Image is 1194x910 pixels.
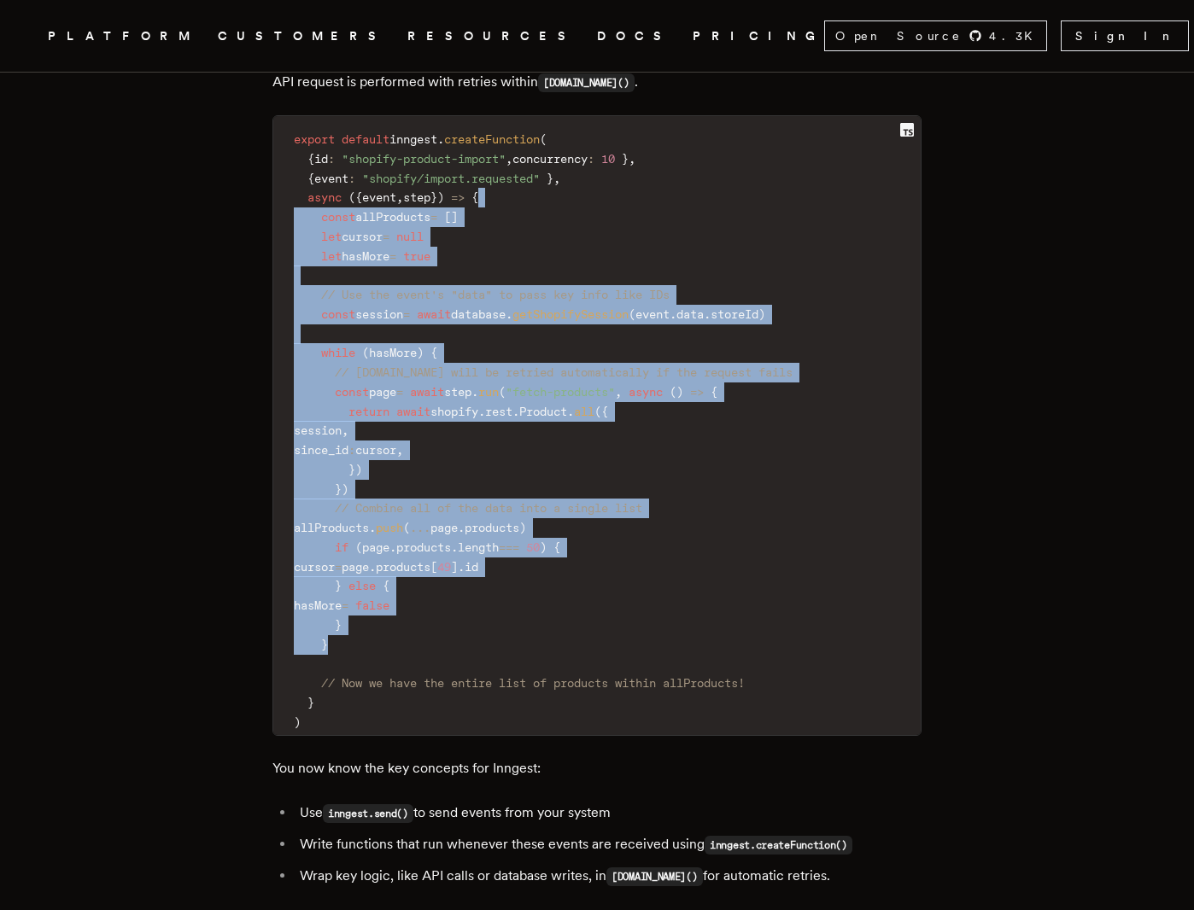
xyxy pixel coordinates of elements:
span: concurrency [512,152,588,166]
span: ( [540,132,547,146]
span: page [430,521,458,534]
span: = [389,249,396,263]
span: ( [362,346,369,359]
span: default [342,132,389,146]
span: : [328,152,335,166]
span: cursor [355,443,396,457]
span: . [458,521,465,534]
span: hasMore [294,598,342,612]
span: 10 [601,152,615,166]
span: since_id [294,443,348,457]
span: const [321,210,355,224]
span: => [451,190,465,204]
a: PRICING [693,26,824,47]
span: "shopify/import.requested" [362,172,540,185]
span: push [376,521,403,534]
span: event [314,172,348,185]
span: ) [294,715,301,729]
span: Open Source [835,27,962,44]
span: 49 [437,560,451,574]
code: [DOMAIN_NAME]() [538,73,635,92]
span: return [348,405,389,418]
span: hasMore [342,249,389,263]
button: PLATFORM [48,26,197,47]
span: } [335,482,342,496]
span: } [430,190,437,204]
span: run [478,385,499,399]
span: event [635,307,670,321]
span: . [670,307,676,321]
button: RESOURCES [407,26,577,47]
span: . [437,132,444,146]
span: { [553,540,560,554]
span: . [506,307,512,321]
span: ( [670,385,676,399]
span: = [342,598,348,612]
span: id [314,152,328,166]
span: { [601,405,608,418]
span: rest [485,405,512,418]
span: true [403,249,430,263]
span: } [335,618,342,632]
span: { [711,385,717,399]
span: database [451,307,506,321]
span: const [321,307,355,321]
span: "shopify-product-import" [342,152,506,166]
span: { [383,579,389,592]
code: [DOMAIN_NAME]() [606,867,703,886]
span: } [321,638,328,651]
span: shopify [430,405,478,418]
span: ( [499,385,506,399]
span: = [335,560,342,574]
a: Sign In [1061,20,1189,51]
span: step [403,190,430,204]
span: ( [348,190,355,204]
span: storeId [711,307,758,321]
span: // Now we have the entire list of products within allProducts! [321,676,745,690]
span: = [396,385,403,399]
span: session [355,307,403,321]
span: ) [417,346,424,359]
span: else [348,579,376,592]
a: DOCS [597,26,672,47]
span: ( [629,307,635,321]
span: { [355,190,362,204]
code: inngest.send() [323,804,413,823]
span: Product [519,405,567,418]
span: , [396,190,403,204]
span: . [478,405,485,418]
span: if [335,540,348,554]
span: id [465,560,478,574]
span: ) [758,307,765,321]
span: export [294,132,335,146]
span: { [307,152,314,166]
span: null [396,230,424,243]
span: { [430,346,437,359]
span: , [629,152,635,166]
span: ) [437,190,444,204]
span: ( [594,405,601,418]
span: . [451,540,458,554]
span: page [369,385,396,399]
span: ... [410,521,430,534]
span: , [396,443,403,457]
span: ) [342,482,348,496]
span: // [DOMAIN_NAME] will be retried automatically if the request fails [335,365,793,379]
span: } [307,696,314,709]
span: false [355,598,389,612]
span: . [369,521,376,534]
span: . [389,540,396,554]
span: . [512,405,519,418]
span: { [471,190,478,204]
span: const [335,385,369,399]
span: all [574,405,594,418]
span: products [396,540,451,554]
span: inngest [389,132,437,146]
span: while [321,346,355,359]
span: [ [444,210,451,224]
span: . [471,385,478,399]
span: cursor [294,560,335,574]
span: [ [430,560,437,574]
